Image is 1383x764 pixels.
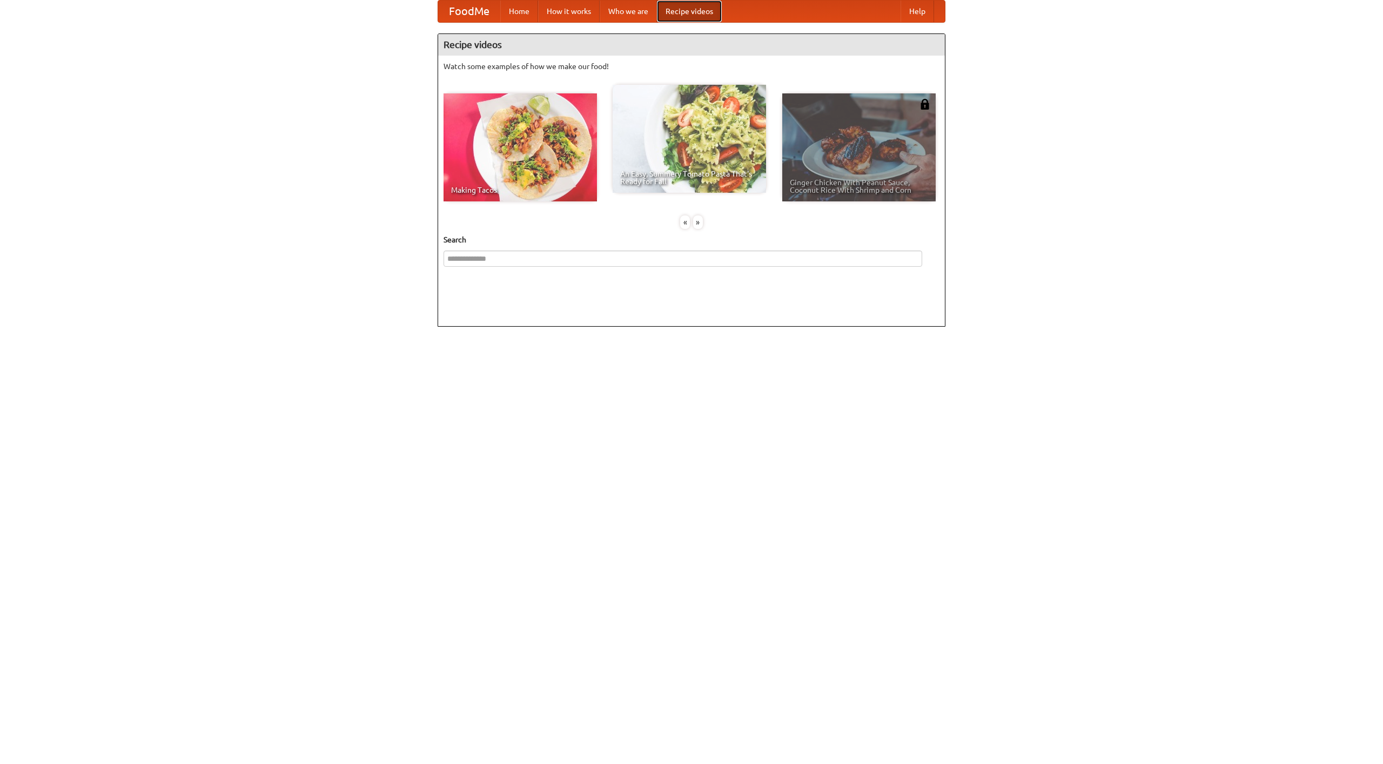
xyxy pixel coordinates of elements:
a: How it works [538,1,600,22]
a: Who we are [600,1,657,22]
a: Help [901,1,934,22]
a: Home [500,1,538,22]
span: An Easy, Summery Tomato Pasta That's Ready for Fall [620,170,758,185]
p: Watch some examples of how we make our food! [444,61,939,72]
img: 483408.png [919,99,930,110]
span: Making Tacos [451,186,589,194]
a: Recipe videos [657,1,722,22]
a: An Easy, Summery Tomato Pasta That's Ready for Fall [613,85,766,193]
a: FoodMe [438,1,500,22]
div: » [693,215,703,229]
h5: Search [444,234,939,245]
h4: Recipe videos [438,34,945,56]
a: Making Tacos [444,93,597,201]
div: « [680,215,690,229]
